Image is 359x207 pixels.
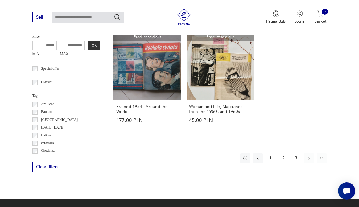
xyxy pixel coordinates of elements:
[189,117,213,124] font: 45.00 PLN
[189,104,242,114] font: Woman and Life, Magazines from the 1950s and 1960s
[187,33,254,134] a: Product sold outWoman and Life, Magazines from the 1950s and 1960sWoman and Life, Magazines from ...
[32,16,47,19] a: Sell
[338,182,355,200] iframe: Smartsupp widget button
[113,33,181,134] a: Product sold outFramed 1954 "Around the World"Framed 1954 "Around the World"177.00 PLN
[297,10,303,17] img: User icon
[41,110,53,114] font: Bauhaus
[41,133,52,137] font: Folk art
[41,102,54,106] font: Art Deco
[32,162,62,172] button: Clear filters
[294,10,305,24] button: Log in
[279,153,288,163] button: 2
[114,14,121,20] button: Search
[32,94,38,98] font: Tag
[41,67,60,71] font: Special offer
[174,8,194,25] img: Patina - vintage furniture and decorations store
[294,19,305,24] font: Log in
[36,14,43,20] font: Sell
[324,9,326,14] font: 0
[266,153,275,163] button: 1
[295,155,297,160] font: 3
[317,10,324,17] img: Cart icon
[270,155,272,160] font: 1
[32,35,40,39] font: Price
[291,153,301,163] button: 3
[266,10,286,24] a: Medal iconPatina B2B
[266,10,286,24] button: Patina B2B
[116,104,168,114] font: Framed 1954 "Around the World"
[41,149,55,153] font: Chodziez
[116,117,143,124] font: 177.00 PLN
[314,19,327,24] font: Basket
[266,19,286,24] font: Patina B2B
[88,41,100,51] button: OK
[41,118,78,122] font: [GEOGRAPHIC_DATA]
[314,10,327,24] button: 0Basket
[41,80,52,84] font: Classic
[41,141,54,145] font: ceramics
[60,52,68,56] font: MAX
[273,10,279,17] img: Medal icon
[282,155,284,160] font: 2
[41,126,64,130] font: [DATE][DATE]
[32,12,47,22] button: Sell
[92,43,97,48] font: OK
[36,164,58,170] font: Clear filters
[32,52,39,56] font: MIN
